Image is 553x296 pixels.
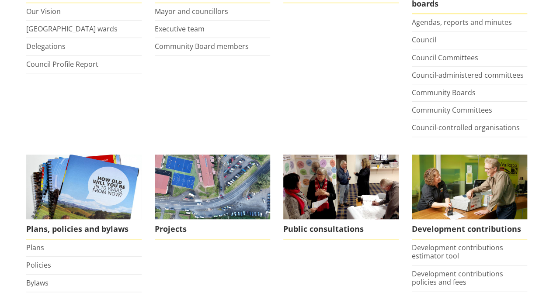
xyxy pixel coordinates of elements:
[412,219,527,239] span: Development contributions
[155,24,205,34] a: Executive team
[26,278,49,288] a: Bylaws
[283,155,399,240] a: public-consultations Public consultations
[155,7,228,16] a: Mayor and councillors
[283,219,399,239] span: Public consultations
[412,70,524,80] a: Council-administered committees
[155,219,270,239] span: Projects
[26,260,51,270] a: Policies
[412,269,503,287] a: Development contributions policies and fees
[155,155,270,220] img: DJI_0336
[155,41,249,51] a: Community Board members
[412,243,503,261] a: Development contributions estimator tool
[26,155,142,220] img: Long Term Plan
[412,123,520,132] a: Council-controlled organisations
[412,35,436,45] a: Council
[412,88,476,97] a: Community Boards
[26,243,44,252] a: Plans
[513,259,544,291] iframe: Messenger Launcher
[412,17,512,27] a: Agendas, reports and minutes
[155,155,270,240] a: Projects
[26,219,142,239] span: Plans, policies and bylaws
[26,59,98,69] a: Council Profile Report
[26,41,66,51] a: Delegations
[412,155,527,220] img: Fees
[412,155,527,240] a: FInd out more about fees and fines here Development contributions
[26,7,61,16] a: Our Vision
[26,155,142,240] a: We produce a number of plans, policies and bylaws including the Long Term Plan Plans, policies an...
[26,24,118,34] a: [GEOGRAPHIC_DATA] wards
[412,53,478,62] a: Council Committees
[412,105,492,115] a: Community Committees
[283,155,399,220] img: public-consultations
